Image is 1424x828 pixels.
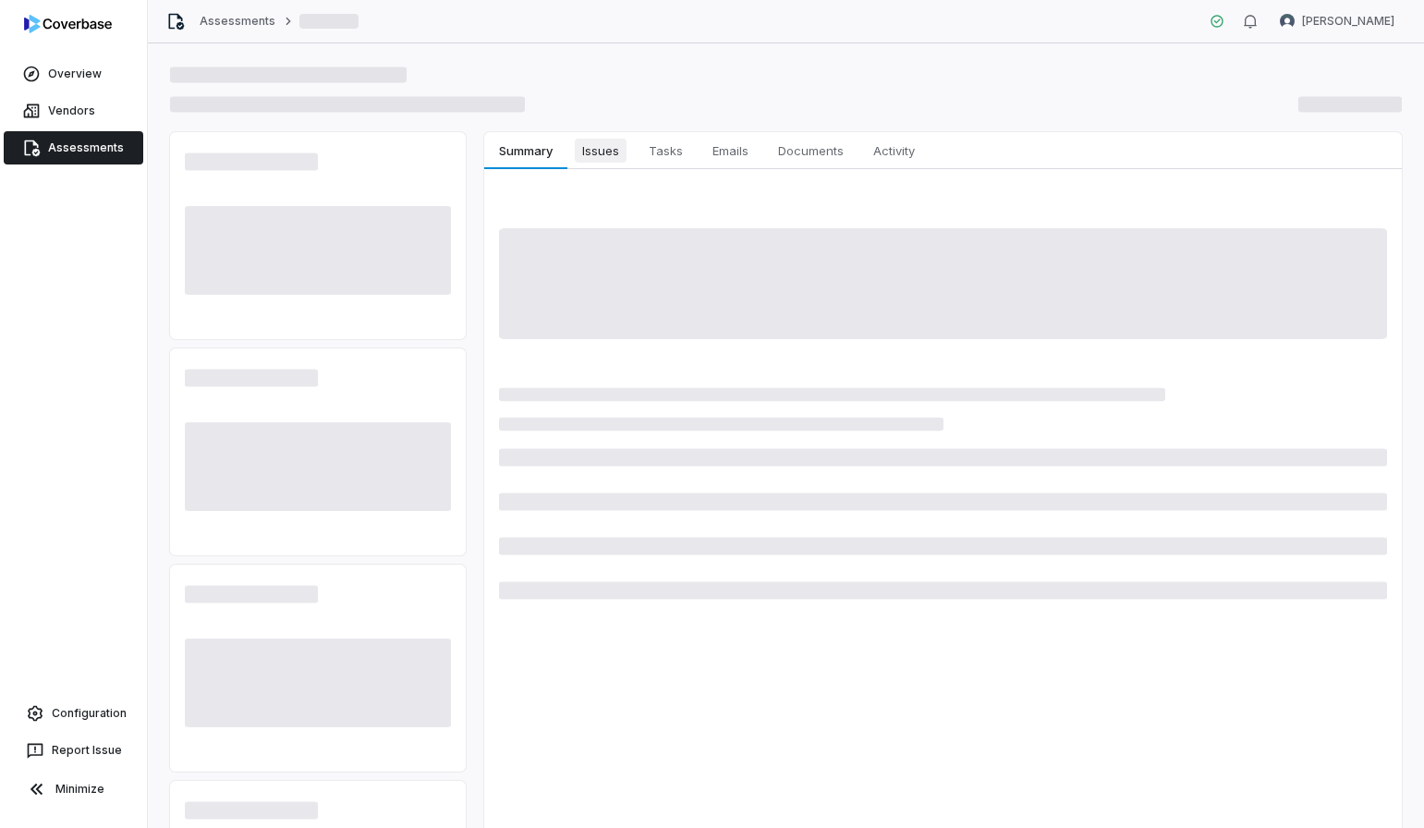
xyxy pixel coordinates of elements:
[4,57,143,91] a: Overview
[4,131,143,164] a: Assessments
[7,734,140,767] button: Report Issue
[575,139,627,163] span: Issues
[1269,7,1406,35] button: Tomo Majima avatar[PERSON_NAME]
[7,697,140,730] a: Configuration
[771,139,851,163] span: Documents
[492,139,559,163] span: Summary
[1302,14,1394,29] span: [PERSON_NAME]
[4,94,143,128] a: Vendors
[1280,14,1295,29] img: Tomo Majima avatar
[866,139,922,163] span: Activity
[200,14,275,29] a: Assessments
[641,139,690,163] span: Tasks
[7,771,140,808] button: Minimize
[24,15,112,33] img: logo-D7KZi-bG.svg
[705,139,756,163] span: Emails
